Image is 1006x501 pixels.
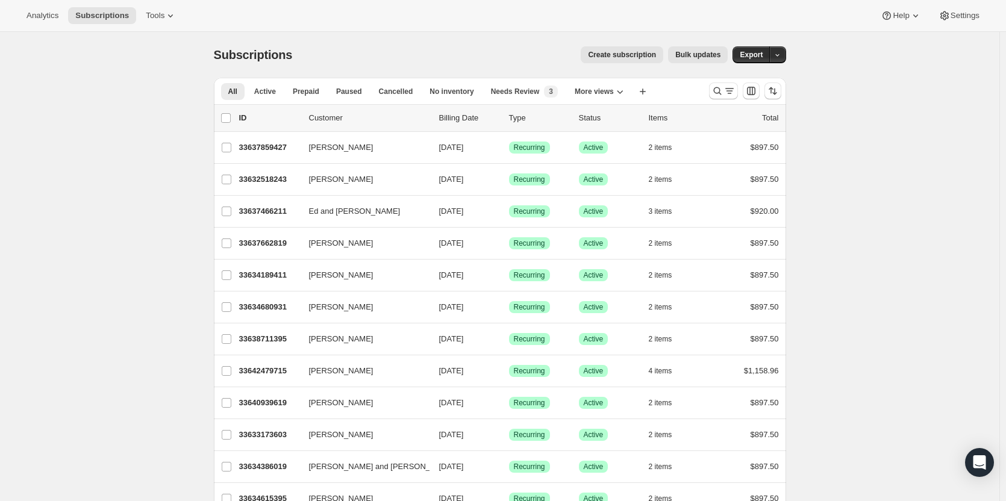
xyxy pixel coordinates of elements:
[740,50,763,60] span: Export
[733,46,770,63] button: Export
[239,301,299,313] p: 33634680931
[302,266,422,285] button: [PERSON_NAME]
[514,175,545,184] span: Recurring
[239,269,299,281] p: 33634189411
[951,11,979,20] span: Settings
[514,143,545,152] span: Recurring
[239,397,299,409] p: 33640939619
[751,430,779,439] span: $897.50
[439,207,464,216] span: [DATE]
[309,112,430,124] p: Customer
[584,366,604,376] span: Active
[439,270,464,279] span: [DATE]
[649,458,686,475] button: 2 items
[254,87,276,96] span: Active
[584,238,604,248] span: Active
[239,394,779,411] div: 33640939619[PERSON_NAME][DATE]SuccessRecurringSuccessActive2 items$897.50
[302,202,422,221] button: Ed and [PERSON_NAME]
[439,238,464,247] span: [DATE]
[302,393,422,412] button: [PERSON_NAME]
[68,7,136,24] button: Subscriptions
[751,270,779,279] span: $897.50
[239,112,299,124] p: ID
[239,235,779,252] div: 33637662819[PERSON_NAME][DATE]SuccessRecurringSuccessActive2 items$897.50
[514,238,545,248] span: Recurring
[633,83,652,100] button: Create new view
[509,112,569,124] div: Type
[239,205,299,217] p: 33637466211
[146,11,164,20] span: Tools
[575,87,614,96] span: More views
[239,299,779,316] div: 33634680931[PERSON_NAME][DATE]SuccessRecurringSuccessActive2 items$897.50
[588,50,656,60] span: Create subscription
[649,112,709,124] div: Items
[581,46,663,63] button: Create subscription
[649,430,672,440] span: 2 items
[751,462,779,471] span: $897.50
[579,112,639,124] p: Status
[744,366,779,375] span: $1,158.96
[239,173,299,185] p: 33632518243
[239,363,779,379] div: 33642479715[PERSON_NAME][DATE]SuccessRecurringSuccessActive4 items$1,158.96
[302,425,422,444] button: [PERSON_NAME]
[239,112,779,124] div: IDCustomerBilling DateTypeStatusItemsTotal
[649,139,686,156] button: 2 items
[931,7,987,24] button: Settings
[649,267,686,284] button: 2 items
[751,398,779,407] span: $897.50
[302,138,422,157] button: [PERSON_NAME]
[649,398,672,408] span: 2 items
[309,237,373,249] span: [PERSON_NAME]
[239,426,779,443] div: 33633173603[PERSON_NAME][DATE]SuccessRecurringSuccessActive2 items$897.50
[751,302,779,311] span: $897.50
[751,238,779,247] span: $897.50
[649,203,686,220] button: 3 items
[649,331,686,347] button: 2 items
[309,142,373,154] span: [PERSON_NAME]
[514,207,545,216] span: Recurring
[336,87,362,96] span: Paused
[439,302,464,311] span: [DATE]
[649,207,672,216] span: 3 items
[309,365,373,377] span: [PERSON_NAME]
[675,50,720,60] span: Bulk updates
[302,329,422,349] button: [PERSON_NAME]
[239,461,299,473] p: 33634386019
[649,302,672,312] span: 2 items
[430,87,473,96] span: No inventory
[379,87,413,96] span: Cancelled
[439,112,499,124] p: Billing Date
[309,173,373,185] span: [PERSON_NAME]
[514,366,545,376] span: Recurring
[514,462,545,471] span: Recurring
[491,87,540,96] span: Needs Review
[584,207,604,216] span: Active
[309,301,373,313] span: [PERSON_NAME]
[764,82,781,99] button: Sort the results
[514,398,545,408] span: Recurring
[302,297,422,317] button: [PERSON_NAME]
[239,331,779,347] div: 33638711395[PERSON_NAME][DATE]SuccessRecurringSuccessActive2 items$897.50
[239,365,299,377] p: 33642479715
[27,11,58,20] span: Analytics
[751,334,779,343] span: $897.50
[584,270,604,280] span: Active
[649,299,686,316] button: 2 items
[19,7,66,24] button: Analytics
[649,171,686,188] button: 2 items
[239,139,779,156] div: 33637859427[PERSON_NAME][DATE]SuccessRecurringSuccessActive2 items$897.50
[439,334,464,343] span: [DATE]
[309,461,455,473] span: [PERSON_NAME] and [PERSON_NAME]
[302,234,422,253] button: [PERSON_NAME]
[239,142,299,154] p: 33637859427
[309,397,373,409] span: [PERSON_NAME]
[584,334,604,344] span: Active
[239,237,299,249] p: 33637662819
[293,87,319,96] span: Prepaid
[309,269,373,281] span: [PERSON_NAME]
[439,175,464,184] span: [DATE]
[439,366,464,375] span: [DATE]
[584,462,604,471] span: Active
[309,333,373,345] span: [PERSON_NAME]
[214,48,293,61] span: Subscriptions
